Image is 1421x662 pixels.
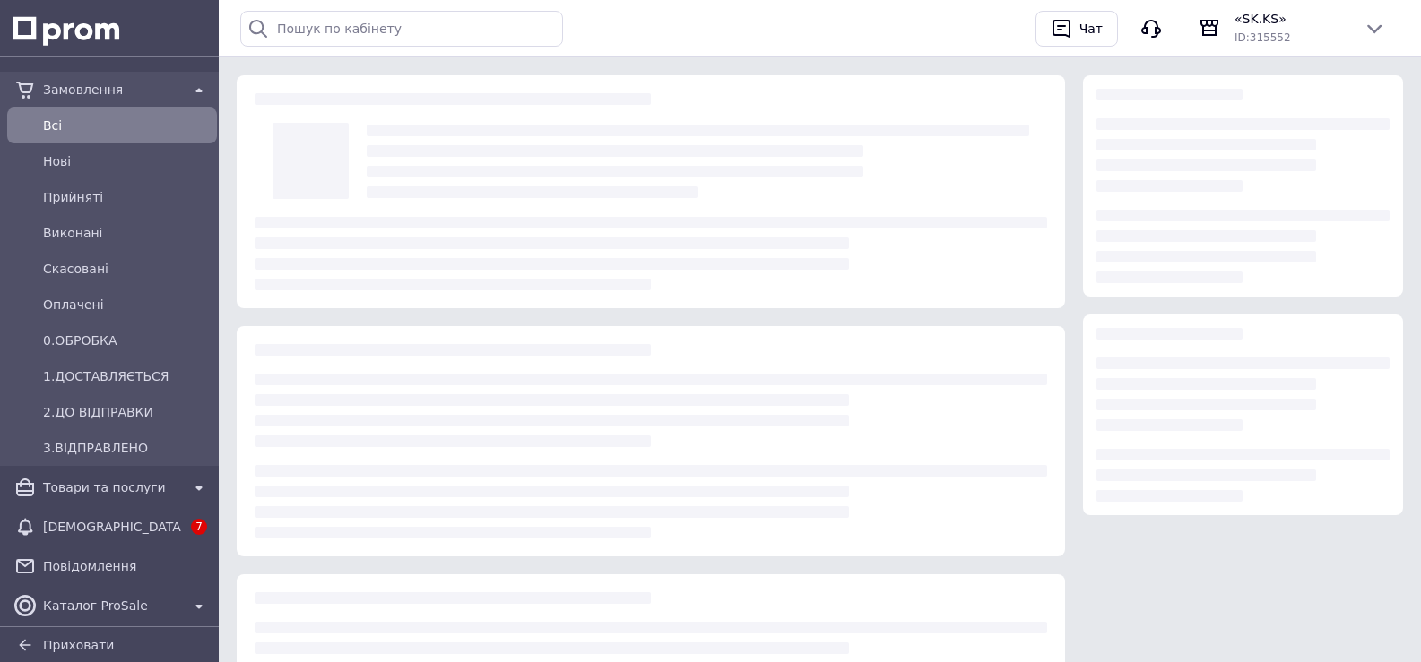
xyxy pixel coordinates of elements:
[43,224,210,242] span: Виконані
[1235,31,1291,44] span: ID: 315552
[43,81,181,99] span: Замовлення
[191,519,207,535] span: 7
[43,367,210,385] span: 1.ДОСТАВЛЯЄТЬСЯ
[1076,15,1106,42] div: Чат
[43,152,210,170] span: Нові
[43,478,181,496] span: Товари та послуги
[240,11,563,47] input: Пошук по кабінету
[43,403,210,421] span: 2.ДО ВІДПРАВКИ
[43,188,210,206] span: Прийняті
[43,439,210,457] span: 3.ВІДПРАВЛЕНО
[43,638,114,652] span: Приховати
[43,518,181,536] span: [DEMOGRAPHIC_DATA]
[43,296,210,314] span: Оплачені
[1235,10,1349,28] span: «SK.KS»
[43,331,210,349] span: 0.ОБРОБКА
[43,557,210,575] span: Повідомлення
[43,116,210,134] span: Всi
[43,260,210,278] span: Скасовані
[1035,11,1118,47] button: Чат
[43,597,181,615] span: Каталог ProSale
